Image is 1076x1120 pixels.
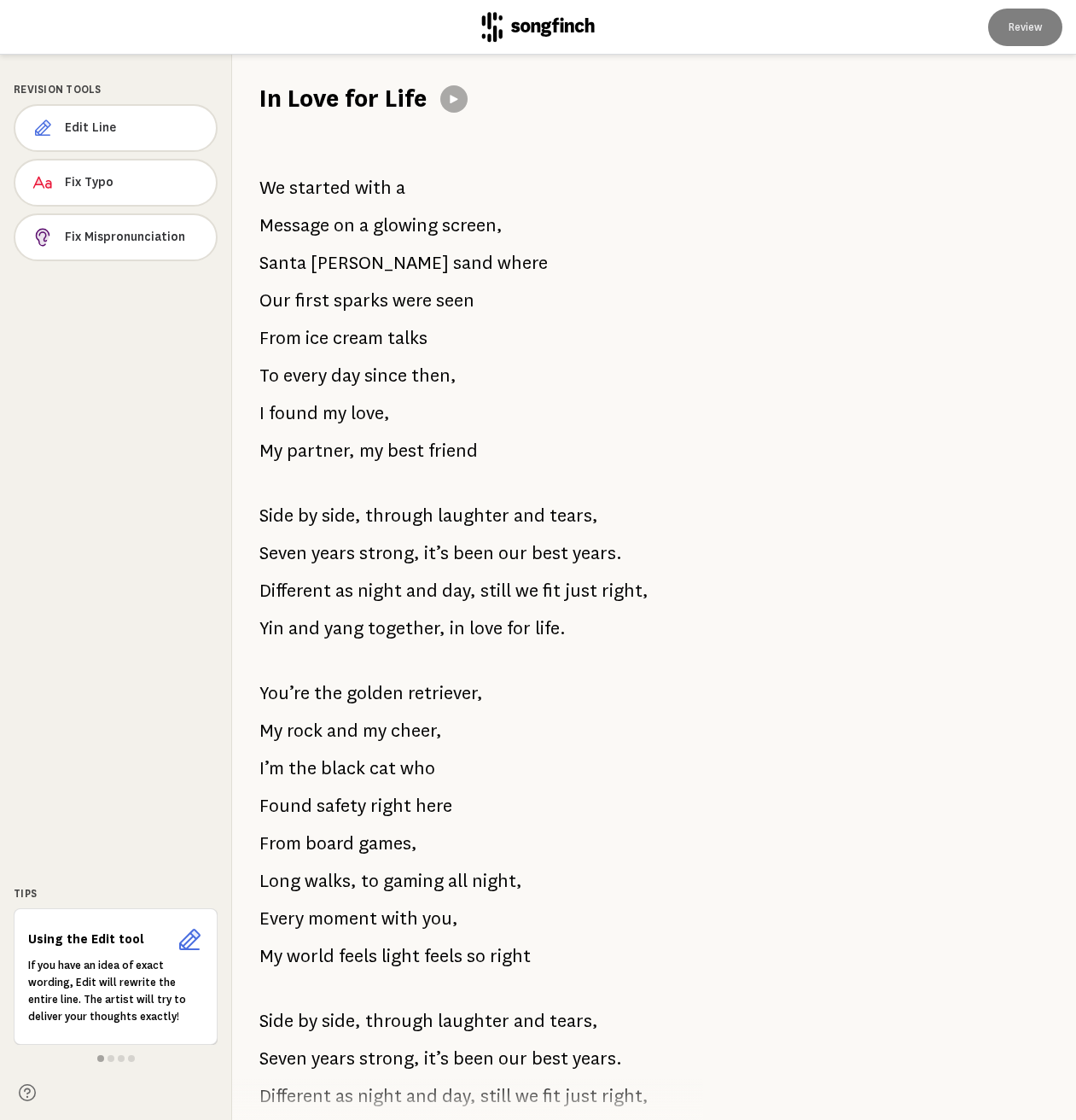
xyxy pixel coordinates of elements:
[358,1079,402,1113] span: night
[259,611,284,645] span: Yin
[602,574,649,608] span: right,
[14,213,218,261] button: Fix Mispronunciation
[14,82,218,97] div: Revision Tools
[535,611,566,645] span: life.
[436,283,474,318] span: seen
[259,714,282,748] span: My
[287,714,323,748] span: rock
[259,751,284,785] span: I’m
[305,826,354,860] span: board
[322,499,361,533] span: side,
[602,1079,649,1113] span: right,
[424,536,449,570] span: it’s
[365,499,433,533] span: through
[259,208,329,242] span: Message
[358,826,417,860] span: games,
[298,499,317,533] span: by
[369,751,396,785] span: cat
[259,789,312,823] span: Found
[514,499,545,533] span: and
[287,939,334,973] span: world
[339,939,377,973] span: feels
[288,751,317,785] span: the
[359,1041,420,1076] span: strong,
[988,9,1062,46] button: Review
[298,1004,317,1038] span: by
[335,1079,353,1113] span: as
[14,886,218,901] div: Tips
[305,321,329,355] span: ice
[335,574,353,608] span: as
[453,1041,494,1076] span: been
[365,1004,433,1038] span: through
[450,611,465,645] span: in
[358,574,402,608] span: night
[14,159,218,207] button: Fix Typo
[406,574,438,608] span: and
[14,104,218,152] button: Edit Line
[422,901,458,936] span: you,
[259,864,300,898] span: Long
[373,208,438,242] span: glowing
[442,208,503,242] span: screen,
[259,826,301,860] span: From
[259,676,310,710] span: You’re
[438,1004,509,1038] span: laughter
[308,901,377,936] span: moment
[543,1079,561,1113] span: fit
[359,208,369,242] span: a
[383,864,444,898] span: gaming
[565,1079,597,1113] span: just
[361,864,379,898] span: to
[28,931,169,948] h6: Using the Edit tool
[259,574,331,608] span: Different
[65,174,202,191] span: Fix Typo
[472,864,522,898] span: night,
[391,714,442,748] span: cheer,
[498,1041,527,1076] span: our
[573,536,622,570] span: years.
[381,901,418,936] span: with
[322,1004,361,1038] span: side,
[467,939,486,973] span: so
[283,359,327,393] span: every
[406,1079,438,1113] span: and
[359,536,420,570] span: strong,
[453,246,493,280] span: sand
[259,1004,294,1038] span: Side
[438,499,509,533] span: laughter
[442,574,476,608] span: day,
[387,321,427,355] span: talks
[515,574,538,608] span: we
[550,499,598,533] span: tears,
[324,611,364,645] span: yang
[259,246,306,280] span: Santa
[381,939,420,973] span: light
[411,359,457,393] span: then,
[393,283,432,318] span: were
[259,321,301,355] span: From
[424,939,462,973] span: feels
[259,171,285,205] span: We
[351,396,390,430] span: love,
[327,714,358,748] span: and
[287,434,355,468] span: partner,
[317,789,366,823] span: safety
[311,246,449,280] span: [PERSON_NAME]
[259,536,307,570] span: Seven
[346,676,404,710] span: golden
[370,789,411,823] span: right
[259,901,304,936] span: Every
[259,283,291,318] span: Our
[416,789,452,823] span: here
[490,939,531,973] span: right
[259,499,294,533] span: Side
[498,536,527,570] span: our
[550,1004,598,1038] span: tears,
[331,359,360,393] span: day
[448,864,468,898] span: all
[289,171,351,205] span: started
[259,82,427,116] h1: In Love for Life
[507,611,531,645] span: for
[269,396,318,430] span: found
